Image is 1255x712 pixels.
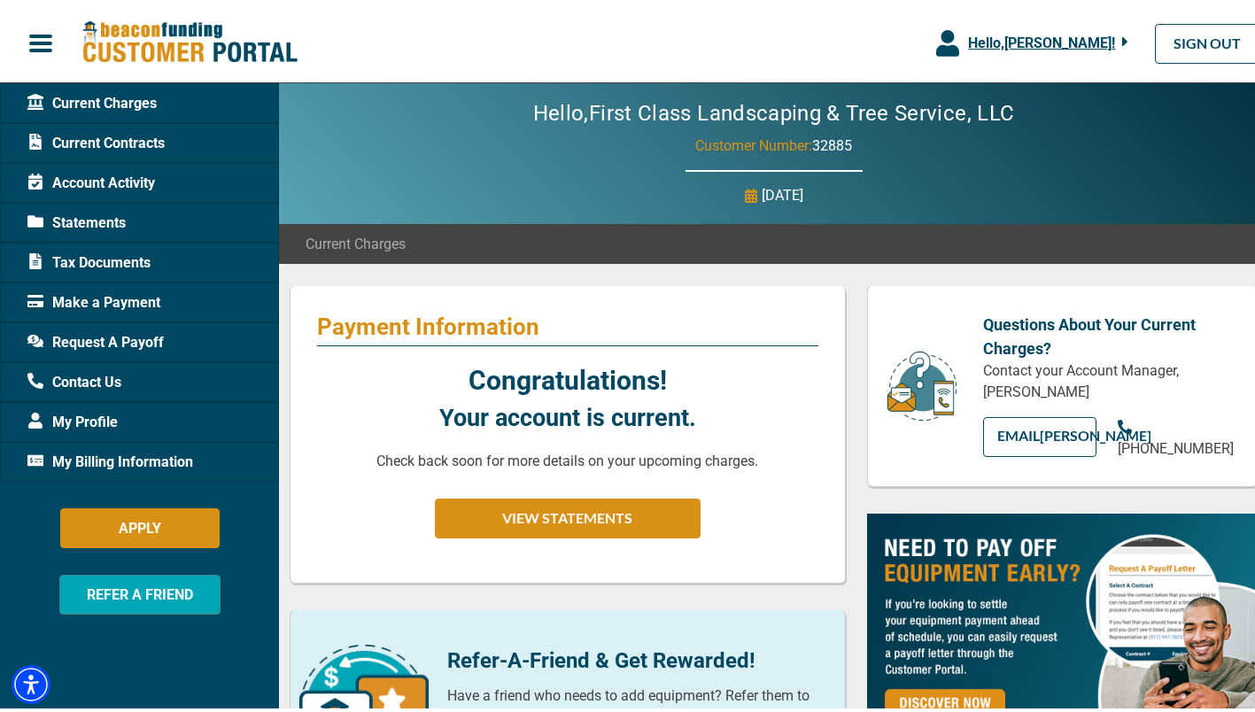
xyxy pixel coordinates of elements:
[27,368,121,390] span: Contact Us
[447,641,817,673] p: Refer-A-Friend & Get Rewarded!
[12,662,50,700] div: Accessibility Menu
[306,230,406,252] span: Current Charges
[983,309,1230,357] p: Questions About Your Current Charges?
[812,134,852,151] span: 32885
[27,129,165,151] span: Current Contracts
[882,346,962,420] img: customer-service.png
[27,249,151,270] span: Tax Documents
[983,357,1230,399] p: Contact your Account Manager, [PERSON_NAME]
[59,571,221,611] button: REFER A FRIEND
[968,31,1115,48] span: Hello, [PERSON_NAME] !
[27,408,118,430] span: My Profile
[695,134,812,151] span: Customer Number:
[27,209,126,230] span: Statements
[480,97,1068,123] h2: Hello, First Class Landscaping & Tree Service, LLC
[60,505,220,545] button: APPLY
[81,17,298,62] img: Beacon Funding Customer Portal Logo
[27,329,164,350] span: Request A Payoff
[1118,437,1234,453] span: [PHONE_NUMBER]
[27,169,155,190] span: Account Activity
[1118,414,1234,456] a: [PHONE_NUMBER]
[317,309,818,337] p: Payment Information
[439,397,696,433] p: Your account is current.
[27,289,160,310] span: Make a Payment
[435,495,701,535] button: VIEW STATEMENTS
[376,447,758,468] p: Check back soon for more details on your upcoming charges.
[469,357,667,397] p: Congratulations!
[762,182,803,203] p: [DATE]
[27,448,193,469] span: My Billing Information
[983,414,1096,453] a: EMAIL[PERSON_NAME]
[27,89,157,111] span: Current Charges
